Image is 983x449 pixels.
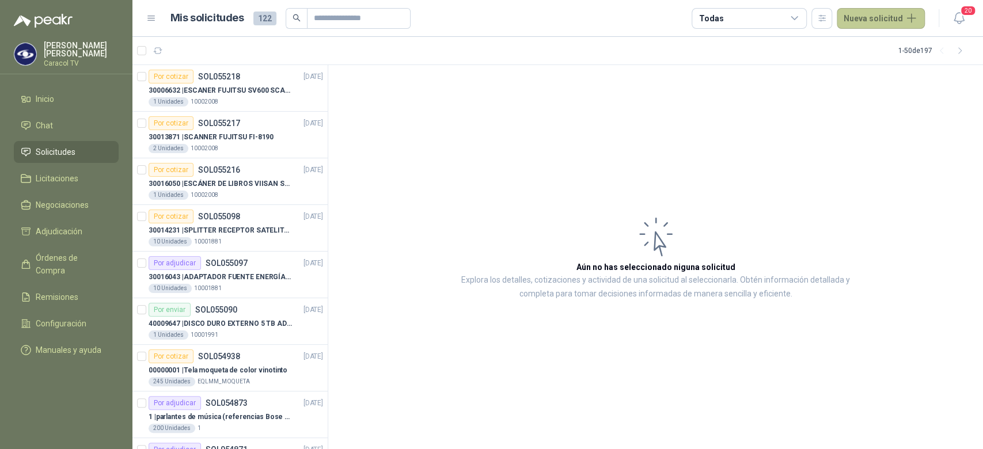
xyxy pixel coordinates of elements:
h3: Aún no has seleccionado niguna solicitud [576,261,735,273]
a: Solicitudes [14,141,119,163]
img: Company Logo [14,43,36,65]
a: Chat [14,115,119,136]
p: 30016050 | ESCÁNER DE LIBROS VIISAN S21 [149,178,292,189]
div: 1 Unidades [149,330,188,340]
p: SOL055098 [198,212,240,220]
div: 200 Unidades [149,424,195,433]
div: 1 Unidades [149,191,188,200]
p: 40009647 | DISCO DURO EXTERNO 5 TB ADATA - ANTIGOLPES [149,318,292,329]
div: Por cotizar [149,163,193,177]
h1: Mis solicitudes [170,10,244,26]
div: Por enviar [149,303,191,317]
span: 122 [253,12,276,25]
span: Órdenes de Compra [36,252,108,277]
a: Por adjudicarSOL055097[DATE] 30016043 |ADAPTADOR FUENTE ENERGÍA GENÉRICO 24V 1A10 Unidades10001881 [132,252,328,298]
p: 1 [198,424,201,433]
span: Negociaciones [36,199,89,211]
p: 10001991 [191,330,218,340]
span: Chat [36,119,53,132]
a: Inicio [14,88,119,110]
div: 1 Unidades [149,97,188,106]
div: 1 - 50 de 197 [898,41,969,60]
a: Negociaciones [14,194,119,216]
p: [PERSON_NAME] [PERSON_NAME] [44,41,119,58]
p: 10002008 [191,97,218,106]
button: Nueva solicitud [837,8,925,29]
p: 10002008 [191,144,218,153]
p: SOL055090 [195,306,237,314]
span: Solicitudes [36,146,75,158]
span: Licitaciones [36,172,78,185]
span: Adjudicación [36,225,82,238]
a: Por cotizarSOL054938[DATE] 00000001 |Tela moqueta de color vinotinto245 UnidadesEQLMM_MOQUETA [132,345,328,391]
p: SOL055216 [198,166,240,174]
p: 10002008 [191,191,218,200]
div: Por adjudicar [149,256,201,270]
div: 2 Unidades [149,144,188,153]
div: Por cotizar [149,210,193,223]
p: 30013871 | SCANNER FUJITSU FI-8190 [149,132,274,143]
p: SOL054873 [206,399,248,407]
p: [DATE] [303,71,323,82]
span: Remisiones [36,291,78,303]
div: Por cotizar [149,116,193,130]
a: Por cotizarSOL055218[DATE] 30006632 |ESCANER FUJITSU SV600 SCANSNAP1 Unidades10002008 [132,65,328,112]
div: Por cotizar [149,70,193,83]
p: 00000001 | Tela moqueta de color vinotinto [149,365,287,376]
p: [DATE] [303,398,323,409]
p: [DATE] [303,118,323,129]
a: Manuales y ayuda [14,339,119,361]
p: 30016043 | ADAPTADOR FUENTE ENERGÍA GENÉRICO 24V 1A [149,272,292,283]
p: SOL054938 [198,352,240,360]
p: 1 | parlantes de música (referencias Bose o Alexa) CON MARCACION 1 LOGO (Mas datos en el adjunto) [149,412,292,423]
span: search [293,14,301,22]
a: Por cotizarSOL055098[DATE] 30014231 |SPLITTER RECEPTOR SATELITAL 2SAL GT-SP2110 Unidades10001881 [132,205,328,252]
p: SOL055217 [198,119,240,127]
div: Por cotizar [149,349,193,363]
p: SOL055218 [198,73,240,81]
span: 20 [960,5,976,16]
p: Caracol TV [44,60,119,67]
img: Logo peakr [14,14,73,28]
a: Licitaciones [14,168,119,189]
span: Manuales y ayuda [36,344,101,356]
div: Por adjudicar [149,396,201,410]
span: Inicio [36,93,54,105]
div: 10 Unidades [149,284,192,293]
a: Por adjudicarSOL054873[DATE] 1 |parlantes de música (referencias Bose o Alexa) CON MARCACION 1 LO... [132,391,328,438]
div: 245 Unidades [149,377,195,386]
span: Configuración [36,317,86,330]
p: EQLMM_MOQUETA [198,377,250,386]
div: Todas [699,12,723,25]
p: [DATE] [303,211,323,222]
a: Adjudicación [14,220,119,242]
a: Remisiones [14,286,119,308]
p: 30006632 | ESCANER FUJITSU SV600 SCANSNAP [149,85,292,96]
p: SOL055097 [206,259,248,267]
p: Explora los detalles, cotizaciones y actividad de una solicitud al seleccionarla. Obtén informaci... [443,273,868,301]
a: Por enviarSOL055090[DATE] 40009647 |DISCO DURO EXTERNO 5 TB ADATA - ANTIGOLPES1 Unidades10001991 [132,298,328,345]
a: Por cotizarSOL055217[DATE] 30013871 |SCANNER FUJITSU FI-81902 Unidades10002008 [132,112,328,158]
p: [DATE] [303,258,323,269]
p: [DATE] [303,351,323,362]
p: [DATE] [303,305,323,315]
a: Órdenes de Compra [14,247,119,281]
p: [DATE] [303,165,323,176]
div: 10 Unidades [149,237,192,246]
p: 30014231 | SPLITTER RECEPTOR SATELITAL 2SAL GT-SP21 [149,225,292,236]
a: Por cotizarSOL055216[DATE] 30016050 |ESCÁNER DE LIBROS VIISAN S211 Unidades10002008 [132,158,328,205]
p: 10001881 [194,284,222,293]
button: 20 [948,8,969,29]
p: 10001881 [194,237,222,246]
a: Configuración [14,313,119,334]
